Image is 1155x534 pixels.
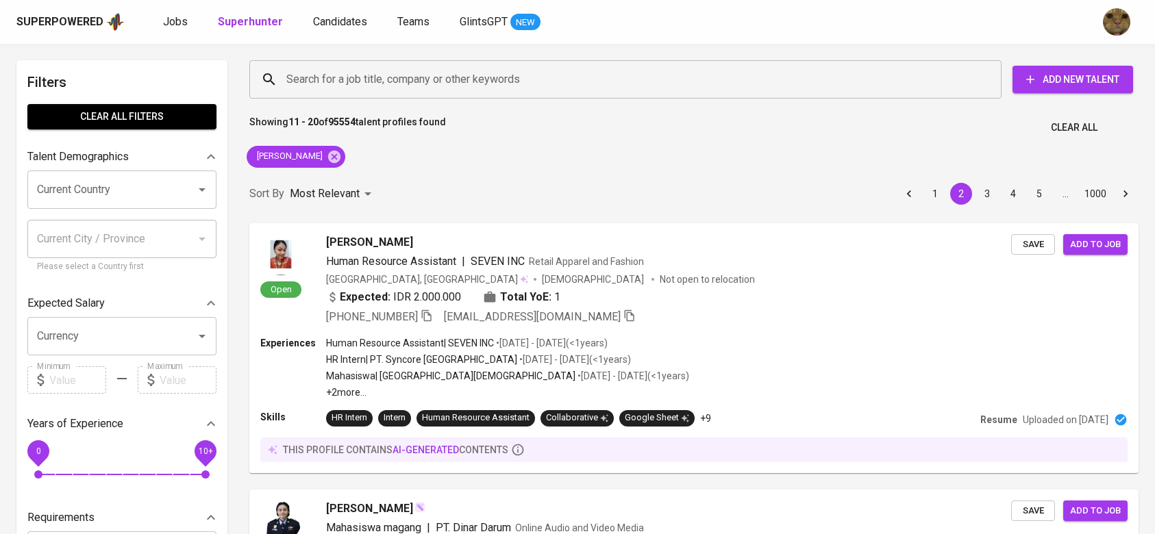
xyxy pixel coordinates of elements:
span: [PHONE_NUMBER] [326,310,418,323]
p: Years of Experience [27,416,123,432]
a: Candidates [313,14,370,31]
div: HR Intern [332,411,367,424]
button: Clear All [1045,115,1103,140]
div: IDR 2.000.000 [326,289,461,305]
p: Human Resource Assistant | SEVEN INC [326,336,494,350]
span: Open [265,283,297,295]
p: +2 more ... [326,385,689,399]
p: Mahasiswa | [GEOGRAPHIC_DATA][DEMOGRAPHIC_DATA] [326,369,575,383]
button: Go to page 5 [1028,183,1050,205]
span: [DEMOGRAPHIC_DATA] [542,272,646,286]
p: Please select a Country first [37,260,207,274]
p: • [DATE] - [DATE] ( <1 years ) [575,369,689,383]
p: Resume [980,413,1017,427]
span: [PERSON_NAME] [326,500,413,517]
div: Requirements [27,504,216,531]
p: Skills [260,410,326,424]
button: page 2 [950,183,972,205]
div: Google Sheet [625,411,689,424]
a: GlintsGPT NEW [460,14,541,31]
p: Sort By [249,186,284,202]
span: Add New Talent [1023,71,1122,88]
span: Jobs [163,15,188,28]
button: Clear All filters [27,104,216,129]
div: Collaborative [546,411,608,424]
button: Open [192,180,212,199]
p: Not open to relocation [660,272,755,286]
span: Add to job [1070,503,1121,519]
div: Intern [384,411,406,424]
p: Uploaded on [DATE] [1023,413,1108,427]
button: Add to job [1063,500,1128,522]
div: … [1054,187,1076,201]
a: Jobs [163,14,190,31]
div: Human Resource Assistant [422,411,530,424]
span: 1 [554,289,560,305]
span: Add to job [1070,237,1121,253]
button: Go to page 4 [1002,183,1024,205]
p: HR Intern | PT. Syncore [GEOGRAPHIC_DATA] [326,353,517,366]
div: Years of Experience [27,410,216,437]
span: Mahasiswa magang [326,521,421,534]
p: Expected Salary [27,295,105,311]
p: Most Relevant [290,186,360,202]
h6: Filters [27,71,216,93]
span: 10+ [198,446,212,456]
button: Open [192,327,212,346]
span: PT. Dinar Darum [436,521,511,534]
button: Go to page 1000 [1080,183,1110,205]
b: Total YoE: [500,289,551,305]
p: this profile contains contents [283,443,508,457]
span: Clear All [1051,119,1097,136]
button: Save [1011,234,1055,255]
span: SEVEN INC [471,255,525,268]
input: Value [160,366,216,394]
div: [PERSON_NAME] [247,146,345,168]
span: Online Audio and Video Media [515,522,644,533]
div: Expected Salary [27,290,216,317]
span: Teams [397,15,430,28]
img: 0977b601d72d536fb154b85bc4418f24.jpeg [260,234,301,275]
span: Human Resource Assistant [326,255,456,268]
button: Save [1011,500,1055,522]
p: • [DATE] - [DATE] ( <1 years ) [494,336,608,350]
p: Talent Demographics [27,149,129,165]
span: NEW [510,16,541,29]
a: Superpoweredapp logo [16,12,125,32]
p: Experiences [260,336,326,350]
img: ec6c0910-f960-4a00-a8f8-c5744e41279e.jpg [1103,8,1130,36]
span: Retail Apparel and Fashion [529,256,644,267]
p: Requirements [27,509,95,526]
span: AI-generated [393,444,459,455]
span: Clear All filters [38,108,206,125]
b: Expected: [340,289,390,305]
p: Showing of talent profiles found [249,115,446,140]
div: [GEOGRAPHIC_DATA], [GEOGRAPHIC_DATA] [326,272,528,286]
button: Go to next page [1115,183,1137,205]
button: Add New Talent [1013,66,1133,93]
button: Add to job [1063,234,1128,255]
span: Save [1018,503,1048,519]
div: Most Relevant [290,181,376,207]
button: Go to page 1 [924,183,946,205]
a: Teams [397,14,432,31]
button: Go to previous page [898,183,920,205]
nav: pagination navigation [896,183,1139,205]
p: +9 [700,411,711,425]
span: [PERSON_NAME] [326,234,413,251]
p: • [DATE] - [DATE] ( <1 years ) [517,353,631,366]
button: Go to page 3 [976,183,998,205]
input: Value [49,366,106,394]
b: Superhunter [218,15,283,28]
a: Open[PERSON_NAME]Human Resource Assistant|SEVEN INCRetail Apparel and Fashion[GEOGRAPHIC_DATA], [... [249,223,1139,473]
div: Superpowered [16,14,103,30]
img: magic_wand.svg [414,502,425,513]
span: [PERSON_NAME] [247,150,331,163]
img: app logo [106,12,125,32]
span: Save [1018,237,1048,253]
div: Talent Demographics [27,143,216,170]
span: GlintsGPT [460,15,508,28]
b: 11 - 20 [288,116,319,127]
span: Candidates [313,15,367,28]
span: | [462,253,465,270]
